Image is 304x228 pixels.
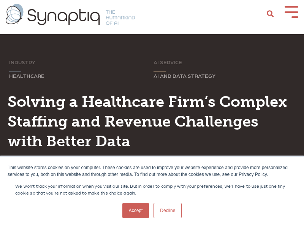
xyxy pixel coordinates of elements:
p: We won't track your information when you visit our site. But in order to comply with your prefere... [15,182,289,196]
div: This website stores cookies on your computer. These cookies are used to improve your website expe... [8,164,296,178]
span: Solving a Healthcare Firm’s Complex Staffing and Revenue Challenges with Better Data [8,92,287,150]
span: HEALTHCARE [9,73,44,79]
span: INDUSTRY [9,59,35,65]
span: AI AND DATA STRATEGY [154,73,215,79]
img: synaptiq logo-2 [6,4,135,25]
svg: Sorry, your browser does not support inline SVG. [154,71,166,72]
span: AI SERVICE [154,59,182,65]
a: Accept [122,203,149,218]
a: Decline [154,203,182,218]
svg: Sorry, your browser does not support inline SVG. [9,71,21,72]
